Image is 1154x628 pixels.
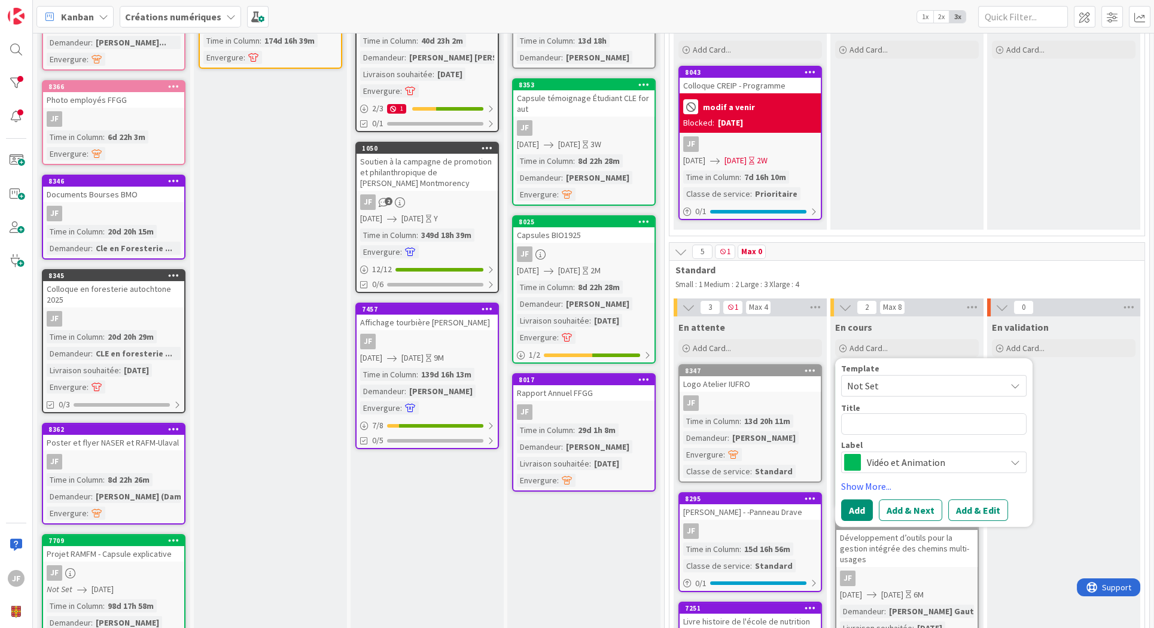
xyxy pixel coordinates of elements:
[752,187,800,200] div: Prioritaire
[683,448,723,461] div: Envergure
[434,212,438,225] div: Y
[43,424,184,435] div: 8362
[750,559,752,572] span: :
[517,120,532,136] div: JF
[357,262,498,277] div: 12/12
[360,51,404,64] div: Demandeur
[840,589,862,601] span: [DATE]
[43,281,184,307] div: Colloque en foresterie autochtone 2025
[61,10,94,24] span: Kanban
[589,314,591,327] span: :
[47,565,62,581] div: JF
[693,44,731,55] span: Add Card...
[43,206,184,221] div: JF
[513,80,654,117] div: 8353Capsule témoignage Étudiant CLE for aut
[105,130,148,144] div: 6d 22h 3m
[517,171,561,184] div: Demandeur
[434,68,465,81] div: [DATE]
[372,263,392,276] span: 12 / 12
[43,176,184,202] div: 8346Documents Bourses BMO
[683,523,699,539] div: JF
[362,305,498,313] div: 7457
[357,334,498,349] div: JF
[385,197,392,205] span: 2
[881,589,903,601] span: [DATE]
[43,92,184,108] div: Photo employés FFGG
[105,473,153,486] div: 8d 22h 26m
[680,365,821,392] div: 8347Logo Atelier IUFRO
[48,272,184,280] div: 8345
[519,81,654,89] div: 8353
[43,565,184,581] div: JF
[47,330,103,343] div: Time in Column
[517,34,573,47] div: Time in Column
[418,34,466,47] div: 40d 23h 2m
[741,170,789,184] div: 7d 16h 10m
[700,300,720,315] span: 3
[563,51,632,64] div: [PERSON_NAME]
[558,264,580,277] span: [DATE]
[680,523,821,539] div: JF
[93,36,169,49] div: [PERSON_NAME]...
[678,321,725,333] span: En attente
[591,314,622,327] div: [DATE]
[590,138,601,151] div: 3W
[87,507,89,520] span: :
[715,245,735,259] span: 1
[575,34,610,47] div: 13d 18h
[680,67,821,78] div: 8043
[203,34,260,47] div: Time in Column
[685,367,821,375] div: 8347
[683,154,705,167] span: [DATE]
[573,34,575,47] span: :
[749,304,768,310] div: Max 4
[703,103,755,111] b: modif a venir
[557,474,559,487] span: :
[561,440,563,453] span: :
[752,559,796,572] div: Standard
[87,380,89,394] span: :
[43,81,184,108] div: 8366Photo employés FFGG
[517,297,561,310] div: Demandeur
[683,414,739,428] div: Time in Column
[680,504,821,520] div: [PERSON_NAME] - -Panneau Drave
[91,242,93,255] span: :
[416,228,418,242] span: :
[680,67,821,93] div: 8043Colloque CREIP - Programme
[590,264,601,277] div: 2M
[685,604,821,612] div: 7251
[47,380,87,394] div: Envergure
[680,365,821,376] div: 8347
[372,278,383,291] span: 0/6
[517,188,557,201] div: Envergure
[43,187,184,202] div: Documents Bourses BMO
[1006,44,1045,55] span: Add Card...
[517,281,573,294] div: Time in Column
[685,68,821,77] div: 8043
[886,605,989,618] div: [PERSON_NAME] Gautam
[836,530,978,567] div: Développement d’outils pour la gestion intégrée des chemins multi-usages
[43,270,184,281] div: 8345
[949,11,966,23] span: 3x
[360,334,376,349] div: JF
[680,395,821,411] div: JF
[836,519,978,530] div: 7631
[47,364,119,377] div: Livraison souhaitée
[47,242,91,255] div: Demandeur
[91,36,93,49] span: :
[561,171,563,184] span: :
[357,154,498,191] div: Soutien à la campagne de promotion et philanthropique de [PERSON_NAME] Montmorency
[841,364,879,372] span: Template
[680,603,821,614] div: 7251
[517,246,532,262] div: JF
[727,431,729,444] span: :
[47,584,72,595] i: Not Set
[401,352,424,364] span: [DATE]
[836,571,978,586] div: JF
[59,398,70,411] span: 0/3
[883,304,902,310] div: Max 8
[404,385,406,398] span: :
[513,90,654,117] div: Capsule témoignage Étudiant CLE for aut
[125,11,221,23] b: Créations numériques
[103,225,105,238] span: :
